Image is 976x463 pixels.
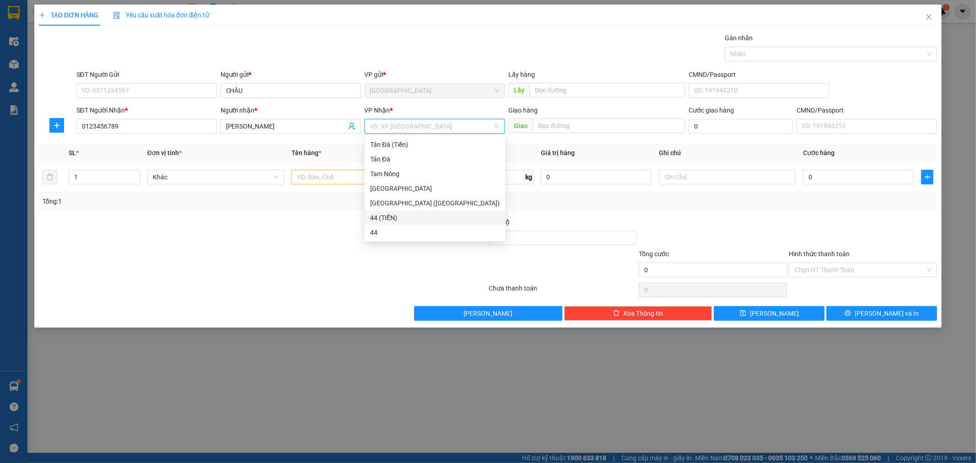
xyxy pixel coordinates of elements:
label: Gán nhãn [725,34,753,42]
button: deleteXóa Thông tin [564,306,712,321]
button: delete [43,170,57,184]
span: plus [922,173,933,181]
input: Dọc đường [533,118,685,133]
div: Tân Châu (Tiền) [365,196,505,210]
input: Dọc đường [529,83,685,97]
span: Khác [153,170,279,184]
div: Chưa thanh toán [488,283,638,299]
span: close [925,13,933,21]
div: [GEOGRAPHIC_DATA] ([GEOGRAPHIC_DATA]) [370,198,500,208]
span: Yêu cầu xuất hóa đơn điện tử [113,11,210,19]
div: Tân Châu [365,181,505,196]
span: printer [845,310,851,317]
button: plus [49,118,64,133]
div: Người nhận [221,105,361,115]
button: printer[PERSON_NAME] và In [826,306,937,321]
span: delete [613,310,620,317]
div: Tản Đà (Tiền) [370,140,500,150]
span: Lấy [508,83,529,97]
span: SL [69,149,76,156]
span: Xóa Thông tin [623,308,663,318]
label: Hình thức thanh toán [789,250,850,258]
span: Lấy hàng [508,71,535,78]
div: Tản Đà [370,154,500,164]
div: 44 (TIỀN) [370,213,500,223]
span: TẠO ĐƠN HÀNG [39,11,98,19]
label: Cước giao hàng [689,107,734,114]
span: VP Nhận [365,107,390,114]
span: Tân Châu [370,84,500,97]
span: [PERSON_NAME] và In [855,308,919,318]
span: plus [50,122,64,129]
span: Đơn vị tính [147,149,182,156]
button: save[PERSON_NAME] [714,306,825,321]
input: Ghi Chú [659,170,796,184]
input: 0 [541,170,652,184]
span: Giao [508,118,533,133]
button: [PERSON_NAME] [414,306,562,321]
div: Tam Nông [370,169,500,179]
span: Tổng cước [639,250,669,258]
span: [PERSON_NAME] [750,308,799,318]
div: Tam Nông [365,167,505,181]
button: Close [916,5,942,30]
div: CMND/Passport [689,70,829,80]
th: Ghi chú [655,144,799,162]
div: Người gửi [221,70,361,80]
div: SĐT Người Gửi [76,70,217,80]
div: SĐT Người Nhận [76,105,217,115]
span: Giao hàng [508,107,538,114]
div: [GEOGRAPHIC_DATA] [370,183,500,194]
span: Tên hàng [291,149,321,156]
button: plus [921,170,933,184]
span: Giá trị hàng [541,149,575,156]
div: Tổng: 1 [43,196,377,206]
span: Cước hàng [803,149,835,156]
div: 44 (TIỀN) [365,210,505,225]
input: Cước giao hàng [689,119,793,134]
div: 44 [365,225,505,240]
span: user-add [348,123,356,130]
img: icon [113,12,120,19]
div: 44 [370,227,500,237]
span: [PERSON_NAME] [464,308,512,318]
div: Tản Đà (Tiền) [365,137,505,152]
div: VP gửi [365,70,505,80]
div: CMND/Passport [797,105,937,115]
div: Tản Đà [365,152,505,167]
span: save [740,310,746,317]
span: kg [524,170,534,184]
span: plus [39,12,45,18]
input: VD: Bàn, Ghế [291,170,428,184]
